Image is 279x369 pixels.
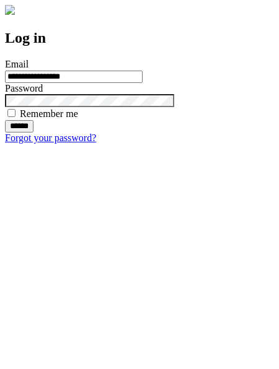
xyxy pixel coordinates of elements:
[5,30,274,46] h2: Log in
[20,108,78,119] label: Remember me
[5,5,15,15] img: logo-4e3dc11c47720685a147b03b5a06dd966a58ff35d612b21f08c02c0306f2b779.png
[5,59,29,69] label: Email
[5,132,96,143] a: Forgot your password?
[5,83,43,93] label: Password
